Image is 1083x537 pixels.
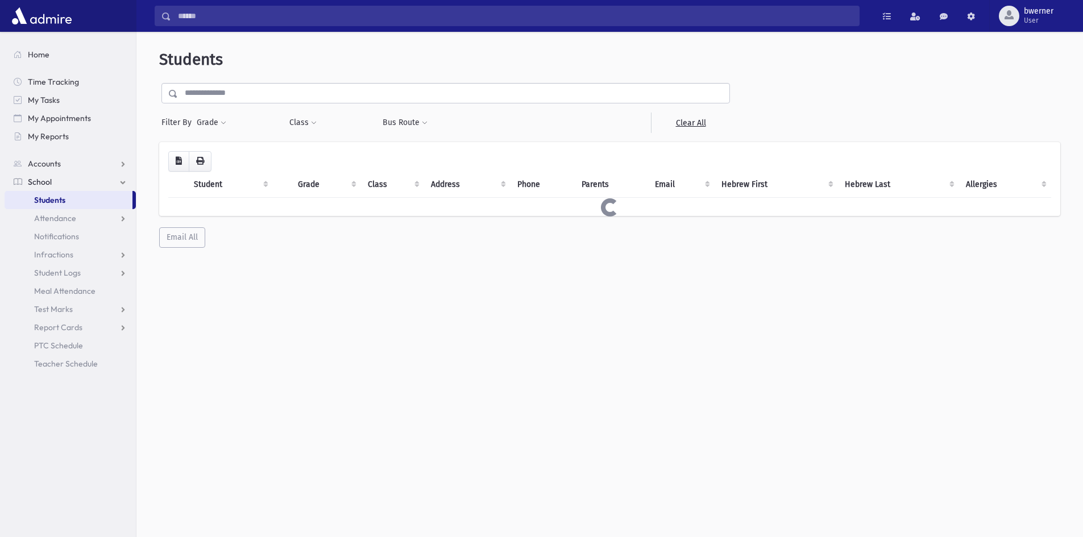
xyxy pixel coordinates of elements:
[1024,16,1053,25] span: User
[34,195,65,205] span: Students
[5,109,136,127] a: My Appointments
[511,172,575,198] th: Phone
[28,131,69,141] span: My Reports
[361,172,425,198] th: Class
[5,336,136,355] a: PTC Schedule
[5,173,136,191] a: School
[651,113,730,133] a: Clear All
[34,340,83,351] span: PTC Schedule
[34,286,96,296] span: Meal Attendance
[5,282,136,300] a: Meal Attendance
[34,249,73,260] span: Infractions
[34,231,79,242] span: Notifications
[5,191,132,209] a: Students
[715,172,837,198] th: Hebrew First
[28,113,91,123] span: My Appointments
[648,172,715,198] th: Email
[196,113,227,133] button: Grade
[5,300,136,318] a: Test Marks
[291,172,360,198] th: Grade
[159,227,205,248] button: Email All
[959,172,1051,198] th: Allergies
[161,116,196,128] span: Filter By
[5,91,136,109] a: My Tasks
[34,359,98,369] span: Teacher Schedule
[5,355,136,373] a: Teacher Schedule
[28,77,79,87] span: Time Tracking
[575,172,648,198] th: Parents
[382,113,428,133] button: Bus Route
[5,127,136,145] a: My Reports
[171,6,859,26] input: Search
[28,159,61,169] span: Accounts
[5,245,136,264] a: Infractions
[5,45,136,64] a: Home
[34,322,82,332] span: Report Cards
[9,5,74,27] img: AdmirePro
[424,172,511,198] th: Address
[5,209,136,227] a: Attendance
[28,95,60,105] span: My Tasks
[838,172,960,198] th: Hebrew Last
[189,151,211,172] button: Print
[34,268,81,278] span: Student Logs
[34,213,76,223] span: Attendance
[28,49,49,60] span: Home
[187,172,273,198] th: Student
[28,177,52,187] span: School
[159,50,223,69] span: Students
[5,264,136,282] a: Student Logs
[5,155,136,173] a: Accounts
[5,73,136,91] a: Time Tracking
[34,304,73,314] span: Test Marks
[5,227,136,245] a: Notifications
[168,151,189,172] button: CSV
[5,318,136,336] a: Report Cards
[1024,7,1053,16] span: bwerner
[289,113,317,133] button: Class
